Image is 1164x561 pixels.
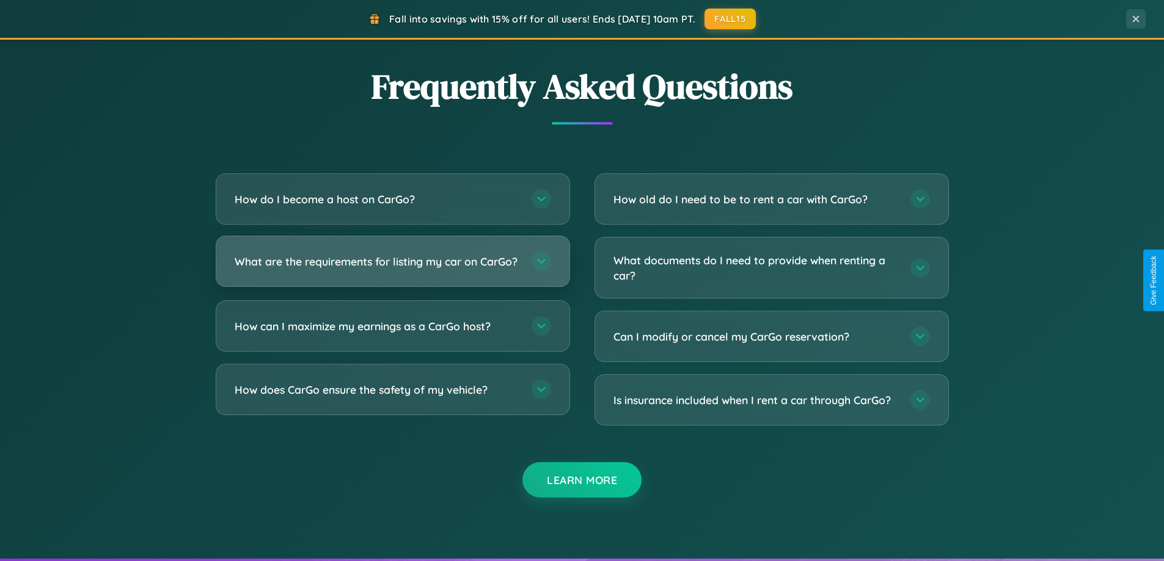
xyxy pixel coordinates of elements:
[613,393,898,408] h3: Is insurance included when I rent a car through CarGo?
[705,9,756,29] button: FALL15
[216,63,949,110] h2: Frequently Asked Questions
[613,192,898,207] h3: How old do I need to be to rent a car with CarGo?
[1149,256,1158,305] div: Give Feedback
[389,13,695,25] span: Fall into savings with 15% off for all users! Ends [DATE] 10am PT.
[235,382,519,397] h3: How does CarGo ensure the safety of my vehicle?
[613,329,898,344] h3: Can I modify or cancel my CarGo reservation?
[522,462,642,498] button: Learn More
[235,254,519,269] h3: What are the requirements for listing my car on CarGo?
[235,192,519,207] h3: How do I become a host on CarGo?
[613,253,898,283] h3: What documents do I need to provide when renting a car?
[235,319,519,334] h3: How can I maximize my earnings as a CarGo host?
